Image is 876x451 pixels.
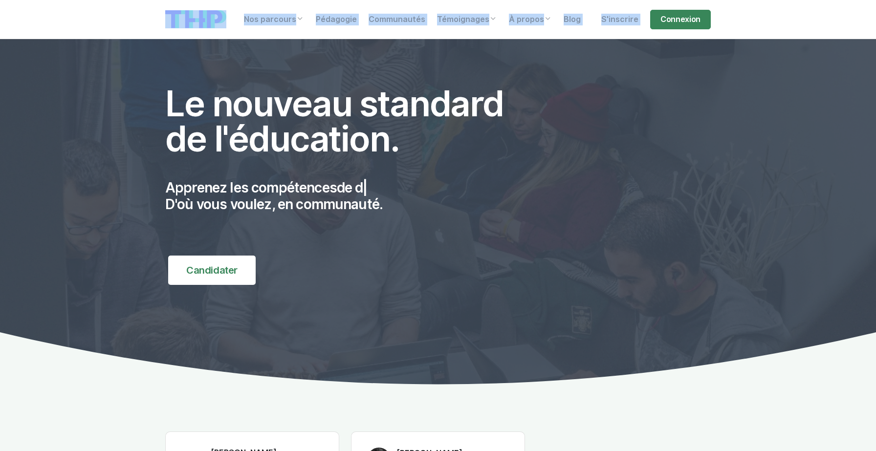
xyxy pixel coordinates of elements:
[165,10,226,28] img: logo
[363,179,367,196] span: |
[238,10,310,29] a: Nos parcours
[165,86,525,156] h1: Le nouveau standard de l'éducation.
[650,10,711,29] a: Connexion
[165,180,525,213] p: Apprenez les compétences D'où vous voulez, en communauté.
[168,256,256,285] a: Candidater
[558,10,587,29] a: Blog
[503,10,558,29] a: À propos
[310,10,363,29] a: Pédagogie
[337,179,363,196] span: de d
[431,10,503,29] a: Témoignages
[363,10,431,29] a: Communautés
[595,10,644,29] a: S'inscrire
